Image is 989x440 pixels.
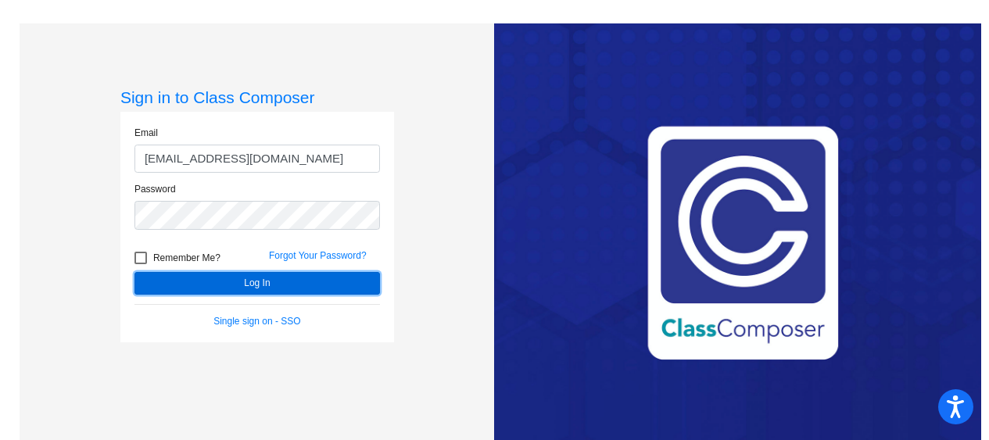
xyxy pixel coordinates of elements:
span: Remember Me? [153,249,220,267]
label: Email [134,126,158,140]
a: Forgot Your Password? [269,250,367,261]
a: Single sign on - SSO [213,316,300,327]
h3: Sign in to Class Composer [120,88,394,107]
label: Password [134,182,176,196]
button: Log In [134,272,380,295]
